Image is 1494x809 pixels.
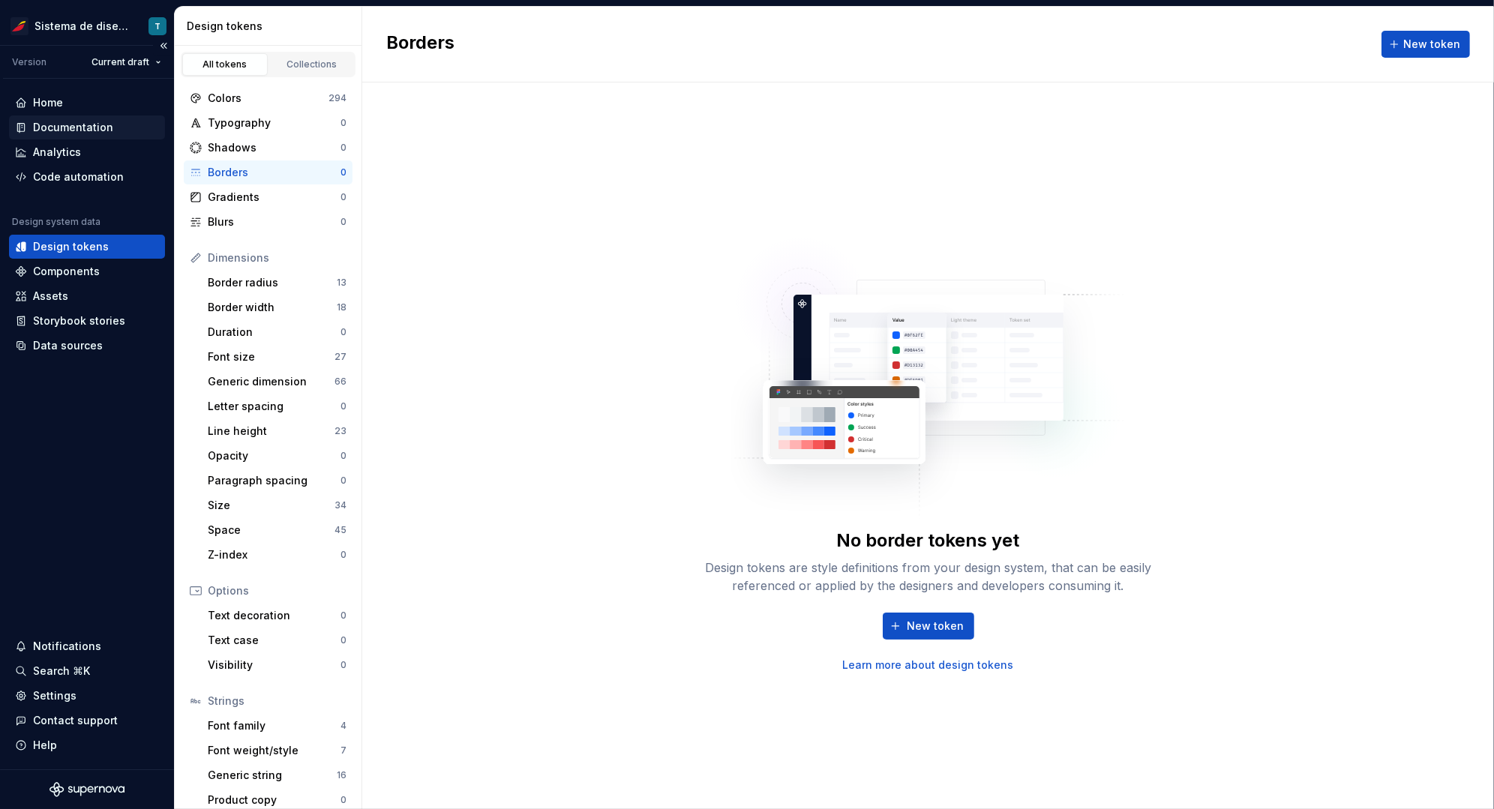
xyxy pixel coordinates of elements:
[202,653,352,677] a: Visibility0
[9,259,165,283] a: Components
[33,169,124,184] div: Code automation
[208,473,340,488] div: Paragraph spacing
[340,450,346,462] div: 0
[340,720,346,732] div: 4
[33,264,100,279] div: Components
[208,498,334,513] div: Size
[33,688,76,703] div: Settings
[9,165,165,189] a: Code automation
[328,92,346,104] div: 294
[33,145,81,160] div: Analytics
[33,664,90,679] div: Search ⌘K
[340,117,346,129] div: 0
[202,444,352,468] a: Opacity0
[337,277,346,289] div: 13
[202,320,352,344] a: Duration0
[33,120,113,135] div: Documentation
[208,250,346,265] div: Dimensions
[202,419,352,443] a: Line height23
[33,289,68,304] div: Assets
[9,91,165,115] a: Home
[9,140,165,164] a: Analytics
[208,523,334,538] div: Space
[9,709,165,733] button: Contact support
[187,19,355,34] div: Design tokens
[208,718,340,733] div: Font family
[208,91,328,106] div: Colors
[334,376,346,388] div: 66
[208,349,334,364] div: Font size
[202,295,352,319] a: Border width18
[340,634,346,646] div: 0
[3,10,171,42] button: Sistema de diseño IberiaT
[340,610,346,622] div: 0
[208,374,334,389] div: Generic dimension
[208,694,346,709] div: Strings
[208,165,340,180] div: Borders
[208,743,340,758] div: Font weight/style
[12,56,46,68] div: Version
[202,518,352,542] a: Space45
[208,140,340,155] div: Shadows
[202,543,352,567] a: Z-index0
[208,399,340,414] div: Letter spacing
[334,351,346,363] div: 27
[843,658,1014,673] a: Learn more about design tokens
[1381,31,1470,58] button: New token
[184,136,352,160] a: Shadows0
[34,19,130,34] div: Sistema de diseño Iberia
[10,17,28,35] img: 55604660-494d-44a9-beb2-692398e9940a.png
[1403,37,1460,52] span: New token
[33,738,57,753] div: Help
[184,86,352,110] a: Colors294
[202,469,352,493] a: Paragraph spacing0
[208,214,340,229] div: Blurs
[33,239,109,254] div: Design tokens
[340,549,346,561] div: 0
[9,634,165,658] button: Notifications
[208,190,340,205] div: Gradients
[837,529,1020,553] div: No border tokens yet
[184,210,352,234] a: Blurs0
[208,115,340,130] div: Typography
[202,493,352,517] a: Size34
[154,20,160,32] div: T
[9,284,165,308] a: Assets
[9,733,165,757] button: Help
[337,301,346,313] div: 18
[334,524,346,536] div: 45
[208,275,337,290] div: Border radius
[208,793,340,808] div: Product copy
[334,425,346,437] div: 23
[208,768,337,783] div: Generic string
[208,325,340,340] div: Duration
[9,684,165,708] a: Settings
[334,499,346,511] div: 34
[9,115,165,139] a: Documentation
[9,659,165,683] button: Search ⌘K
[208,547,340,562] div: Z-index
[208,424,334,439] div: Line height
[202,370,352,394] a: Generic dimension66
[337,769,346,781] div: 16
[208,448,340,463] div: Opacity
[9,235,165,259] a: Design tokens
[202,345,352,369] a: Font size27
[208,633,340,648] div: Text case
[49,782,124,797] svg: Supernova Logo
[12,216,100,228] div: Design system data
[340,142,346,154] div: 0
[208,608,340,623] div: Text decoration
[202,604,352,628] a: Text decoration0
[883,613,974,640] button: New token
[202,714,352,738] a: Font family4
[9,309,165,333] a: Storybook stories
[340,475,346,487] div: 0
[208,300,337,315] div: Border width
[187,58,262,70] div: All tokens
[91,56,149,68] span: Current draft
[184,185,352,209] a: Gradients0
[202,739,352,763] a: Font weight/style7
[202,628,352,652] a: Text case0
